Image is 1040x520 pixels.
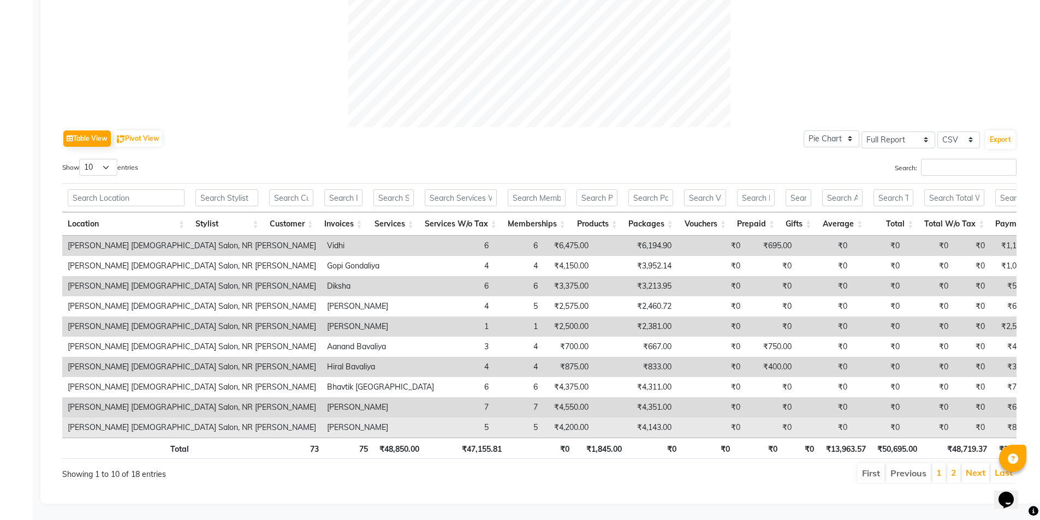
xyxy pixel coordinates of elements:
th: 75 [324,438,373,459]
button: Table View [63,130,111,147]
td: [PERSON_NAME] [DEMOGRAPHIC_DATA] Salon, NR [PERSON_NAME] [62,417,322,438]
td: ₹0 [905,357,954,377]
input: Search Stylist [195,189,258,206]
td: [PERSON_NAME] [DEMOGRAPHIC_DATA] Salon, NR [PERSON_NAME] [62,236,322,256]
td: Hiral Bavaliya [322,357,439,377]
td: ₹0 [746,417,797,438]
td: ₹0 [853,256,905,276]
td: ₹0 [797,296,853,316]
td: ₹0 [797,236,853,256]
td: [PERSON_NAME] [DEMOGRAPHIC_DATA] Salon, NR [PERSON_NAME] [62,377,322,397]
th: ₹47,155.81 [425,438,507,459]
td: ₹400.00 [746,357,797,377]
td: ₹0 [853,276,905,296]
td: ₹4,200.00 [543,417,594,438]
td: 7 [439,397,494,417]
th: Stylist: activate to sort column ascending [190,212,264,236]
th: Services W/o Tax: activate to sort column ascending [419,212,502,236]
td: [PERSON_NAME] [DEMOGRAPHIC_DATA] Salon, NR [PERSON_NAME] [62,256,322,276]
td: ₹0 [954,236,990,256]
td: Diksha [322,276,439,296]
select: Showentries [79,159,117,176]
td: 4 [439,296,494,316]
td: ₹3,952.14 [594,256,677,276]
th: Vouchers: activate to sort column ascending [679,212,732,236]
input: Search Gifts [786,189,811,206]
iframe: chat widget [994,476,1029,509]
input: Search Average [822,189,863,206]
th: ₹50,695.00 [871,438,923,459]
td: ₹0 [905,417,954,438]
a: Next [966,467,985,478]
img: pivot.png [117,135,125,144]
td: 4 [439,357,494,377]
td: ₹0 [853,397,905,417]
td: ₹0 [677,296,746,316]
td: ₹0 [853,357,905,377]
th: Services: activate to sort column ascending [368,212,419,236]
td: ₹4,150.00 [543,256,594,276]
td: ₹0 [853,377,905,397]
td: 6 [439,276,494,296]
td: ₹0 [797,276,853,296]
input: Search Location [68,189,185,206]
td: ₹700.00 [543,337,594,357]
td: ₹0 [853,236,905,256]
td: ₹2,381.00 [594,316,677,337]
td: ₹0 [797,377,853,397]
input: Search Memberships [508,189,566,206]
td: ₹0 [905,236,954,256]
td: ₹0 [905,377,954,397]
th: Total W/o Tax: activate to sort column ascending [919,212,990,236]
th: ₹1,845.00 [575,438,627,459]
th: Gifts: activate to sort column ascending [780,212,817,236]
input: Search Vouchers [684,189,726,206]
th: ₹48,850.00 [373,438,425,459]
td: ₹6,194.90 [594,236,677,256]
th: Invoices: activate to sort column ascending [319,212,368,236]
td: ₹0 [746,397,797,417]
td: ₹875.00 [543,357,594,377]
td: ₹0 [905,296,954,316]
td: 4 [494,337,543,357]
th: ₹0 [735,438,783,459]
td: ₹0 [677,417,746,438]
a: 2 [951,467,956,478]
td: [PERSON_NAME] [322,417,439,438]
td: 1 [494,316,543,337]
td: 6 [494,377,543,397]
td: ₹0 [746,377,797,397]
td: 3 [439,337,494,357]
td: ₹0 [797,256,853,276]
td: ₹0 [677,236,746,256]
td: ₹750.00 [746,337,797,357]
th: Memberships: activate to sort column ascending [502,212,571,236]
th: ₹0 [627,438,682,459]
td: 4 [494,256,543,276]
td: ₹0 [853,417,905,438]
td: 6 [494,236,543,256]
td: ₹0 [797,337,853,357]
th: ₹0 [682,438,735,459]
th: Customer: activate to sort column ascending [264,212,318,236]
td: ₹0 [954,296,990,316]
td: ₹667.00 [594,337,677,357]
td: [PERSON_NAME] [322,316,439,337]
th: ₹0 [507,438,575,459]
td: [PERSON_NAME] [DEMOGRAPHIC_DATA] Salon, NR [PERSON_NAME] [62,316,322,337]
th: Prepaid: activate to sort column ascending [732,212,780,236]
td: ₹2,500.00 [543,316,594,337]
td: [PERSON_NAME] [DEMOGRAPHIC_DATA] Salon, NR [PERSON_NAME] [62,337,322,357]
td: ₹0 [954,357,990,377]
td: ₹0 [905,316,954,337]
td: [PERSON_NAME] [DEMOGRAPHIC_DATA] Salon, NR [PERSON_NAME] [62,357,322,377]
td: ₹4,351.00 [594,397,677,417]
input: Search Products [577,189,617,206]
a: 1 [936,467,942,478]
td: ₹0 [797,417,853,438]
td: ₹0 [954,316,990,337]
td: ₹0 [677,337,746,357]
td: 4 [439,256,494,276]
td: 7 [494,397,543,417]
td: ₹0 [853,296,905,316]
